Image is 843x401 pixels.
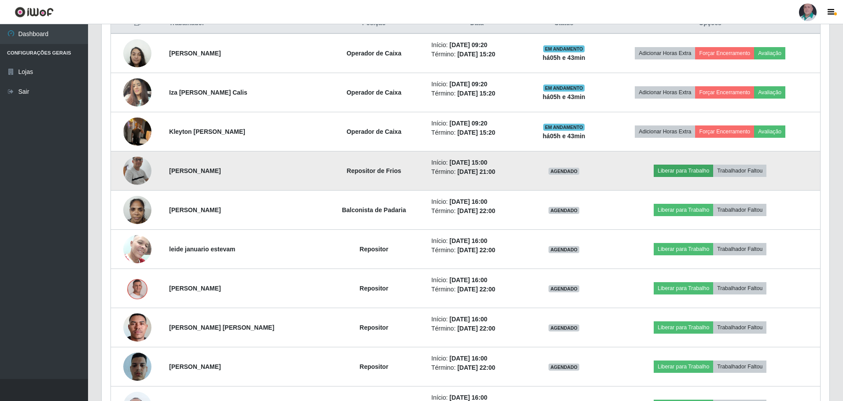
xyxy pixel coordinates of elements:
[543,124,585,131] span: EM ANDAMENTO
[360,363,388,370] strong: Repositor
[543,85,585,92] span: EM ANDAMENTO
[754,47,785,59] button: Avaliação
[346,50,401,57] strong: Operador de Caixa
[549,168,579,175] span: AGENDADO
[169,50,221,57] strong: [PERSON_NAME]
[431,324,523,333] li: Término:
[431,354,523,363] li: Início:
[635,47,695,59] button: Adicionar Horas Extra
[549,246,579,253] span: AGENDADO
[449,355,487,362] time: [DATE] 16:00
[360,285,388,292] strong: Repositor
[543,132,585,140] strong: há 05 h e 43 min
[431,40,523,50] li: Início:
[346,128,401,135] strong: Operador de Caixa
[549,285,579,292] span: AGENDADO
[431,276,523,285] li: Início:
[123,34,151,72] img: 1696952889057.jpeg
[457,207,495,214] time: [DATE] 22:00
[169,206,221,213] strong: [PERSON_NAME]
[360,246,388,253] strong: Repositor
[169,89,247,96] strong: Iza [PERSON_NAME] Calis
[169,167,221,174] strong: [PERSON_NAME]
[431,315,523,324] li: Início:
[713,243,766,255] button: Trabalhador Faltou
[360,324,388,331] strong: Repositor
[457,246,495,254] time: [DATE] 22:00
[457,51,495,58] time: [DATE] 15:20
[169,324,274,331] strong: [PERSON_NAME] [PERSON_NAME]
[654,361,713,373] button: Liberar para Trabalho
[654,165,713,177] button: Liberar para Trabalho
[431,50,523,59] li: Término:
[754,86,785,99] button: Avaliação
[654,282,713,294] button: Liberar para Trabalho
[713,321,766,334] button: Trabalhador Faltou
[457,90,495,97] time: [DATE] 15:20
[457,168,495,175] time: [DATE] 21:00
[431,285,523,294] li: Término:
[123,113,151,150] img: 1755038431803.jpeg
[713,361,766,373] button: Trabalhador Faltou
[431,206,523,216] li: Término:
[431,119,523,128] li: Início:
[635,125,695,138] button: Adicionar Horas Extra
[457,325,495,332] time: [DATE] 22:00
[431,197,523,206] li: Início:
[695,125,754,138] button: Forçar Encerramento
[123,230,151,268] img: 1755915941473.jpeg
[169,246,235,253] strong: leide januario estevam
[431,80,523,89] li: Início:
[654,204,713,216] button: Liberar para Trabalho
[449,394,487,401] time: [DATE] 16:00
[449,41,487,48] time: [DATE] 09:20
[449,198,487,205] time: [DATE] 16:00
[449,316,487,323] time: [DATE] 16:00
[549,364,579,371] span: AGENDADO
[457,286,495,293] time: [DATE] 22:00
[431,128,523,137] li: Término:
[654,321,713,334] button: Liberar para Trabalho
[431,167,523,177] li: Término:
[449,237,487,244] time: [DATE] 16:00
[713,204,766,216] button: Trabalhador Faltou
[754,125,785,138] button: Avaliação
[123,277,151,300] img: 1753657794780.jpeg
[549,324,579,331] span: AGENDADO
[543,54,585,61] strong: há 05 h e 43 min
[449,120,487,127] time: [DATE] 09:20
[713,165,766,177] button: Trabalhador Faltou
[654,243,713,255] button: Liberar para Trabalho
[449,276,487,283] time: [DATE] 16:00
[15,7,54,18] img: CoreUI Logo
[695,47,754,59] button: Forçar Encerramento
[169,128,245,135] strong: Kleyton [PERSON_NAME]
[123,191,151,228] img: 1743196220327.jpeg
[635,86,695,99] button: Adicionar Horas Extra
[713,282,766,294] button: Trabalhador Faltou
[123,349,151,383] img: 1744377208057.jpeg
[431,363,523,372] li: Término:
[457,364,495,371] time: [DATE] 22:00
[543,93,585,100] strong: há 05 h e 43 min
[123,139,151,203] img: 1689019762958.jpeg
[346,89,401,96] strong: Operador de Caixa
[123,296,151,359] img: 1737835667869.jpeg
[695,86,754,99] button: Forçar Encerramento
[549,207,579,214] span: AGENDADO
[342,206,406,213] strong: Balconista de Padaria
[543,45,585,52] span: EM ANDAMENTO
[347,167,401,174] strong: Repositor de Frios
[431,89,523,98] li: Término:
[169,285,221,292] strong: [PERSON_NAME]
[449,159,487,166] time: [DATE] 15:00
[169,363,221,370] strong: [PERSON_NAME]
[123,74,151,111] img: 1754675382047.jpeg
[431,236,523,246] li: Início:
[431,158,523,167] li: Início:
[457,129,495,136] time: [DATE] 15:20
[431,246,523,255] li: Término:
[449,81,487,88] time: [DATE] 09:20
